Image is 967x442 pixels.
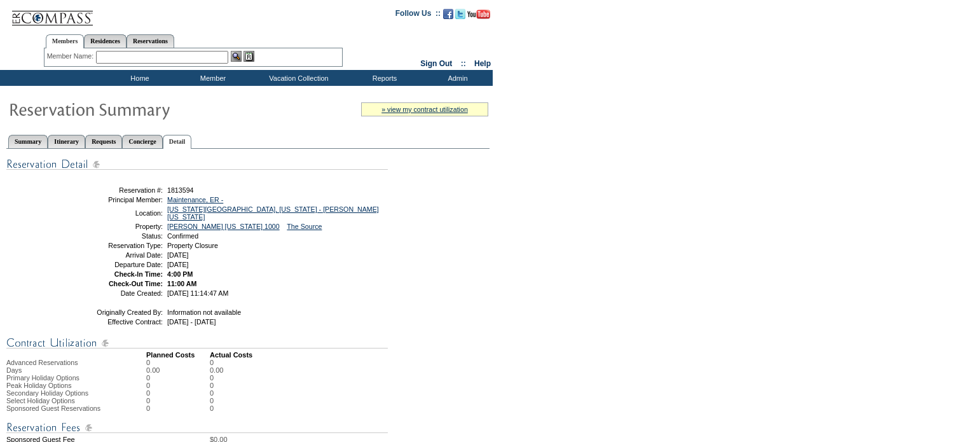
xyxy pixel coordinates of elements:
td: 0 [146,382,210,389]
td: Location: [72,205,163,221]
a: Concierge [122,135,162,148]
td: Follow Us :: [395,8,441,23]
a: Detail [163,135,192,149]
td: Reports [346,70,420,86]
td: 0 [210,389,223,397]
img: Follow us on Twitter [455,9,465,19]
strong: Check-In Time: [114,270,163,278]
a: Sign Out [420,59,452,68]
a: Itinerary [48,135,85,148]
a: Members [46,34,85,48]
td: 0 [146,374,210,382]
span: Advanced Reservations [6,359,78,366]
td: 0 [210,382,223,389]
a: Become our fan on Facebook [443,13,453,20]
span: Confirmed [167,232,198,240]
td: Originally Created By: [72,308,163,316]
span: Sponsored Guest Reservations [6,404,100,412]
td: Vacation Collection [248,70,346,86]
td: 0 [146,359,210,366]
span: 1813594 [167,186,194,194]
span: [DATE] [167,251,189,259]
td: 0 [210,359,223,366]
a: [US_STATE][GEOGRAPHIC_DATA], [US_STATE] - [PERSON_NAME] [US_STATE] [167,205,379,221]
a: Maintenance, ER - [167,196,223,204]
td: 0.00 [146,366,210,374]
span: [DATE] - [DATE] [167,318,216,326]
td: Departure Date: [72,261,163,268]
td: 0 [210,404,223,412]
td: Principal Member: [72,196,163,204]
span: Secondary Holiday Options [6,389,88,397]
img: Become our fan on Facebook [443,9,453,19]
span: Days [6,366,22,374]
div: Member Name: [47,51,96,62]
strong: Check-Out Time: [109,280,163,287]
span: :: [461,59,466,68]
span: [DATE] 11:14:47 AM [167,289,228,297]
td: Status: [72,232,163,240]
td: Effective Contract: [72,318,163,326]
td: Member [175,70,248,86]
span: Primary Holiday Options [6,374,79,382]
img: Reservation Detail [6,156,388,172]
a: The Source [287,223,322,230]
a: Summary [8,135,48,148]
span: Select Holiday Options [6,397,75,404]
td: Admin [420,70,493,86]
a: Subscribe to our YouTube Channel [467,13,490,20]
a: [PERSON_NAME] [US_STATE] 1000 [167,223,280,230]
td: Arrival Date: [72,251,163,259]
a: Help [474,59,491,68]
a: Requests [85,135,122,148]
img: Subscribe to our YouTube Channel [467,10,490,19]
span: Peak Holiday Options [6,382,71,389]
span: 11:00 AM [167,280,196,287]
td: Planned Costs [146,351,210,359]
a: Follow us on Twitter [455,13,465,20]
a: » view my contract utilization [381,106,468,113]
td: Actual Costs [210,351,490,359]
img: View [231,51,242,62]
td: 0 [210,374,223,382]
td: 0 [146,397,210,404]
td: Home [102,70,175,86]
span: 4:00 PM [167,270,193,278]
img: Reservation Fees [6,420,388,436]
td: Date Created: [72,289,163,297]
img: Reservations [243,51,254,62]
td: 0 [210,397,223,404]
span: Information not available [167,308,241,316]
img: Reservaton Summary [8,96,263,121]
img: Contract Utilization [6,335,388,351]
a: Residences [84,34,127,48]
td: 0.00 [210,366,223,374]
span: [DATE] [167,261,189,268]
a: Reservations [127,34,174,48]
td: 0 [146,389,210,397]
td: 0 [146,404,210,412]
span: Property Closure [167,242,218,249]
td: Reservation Type: [72,242,163,249]
td: Reservation #: [72,186,163,194]
td: Property: [72,223,163,230]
